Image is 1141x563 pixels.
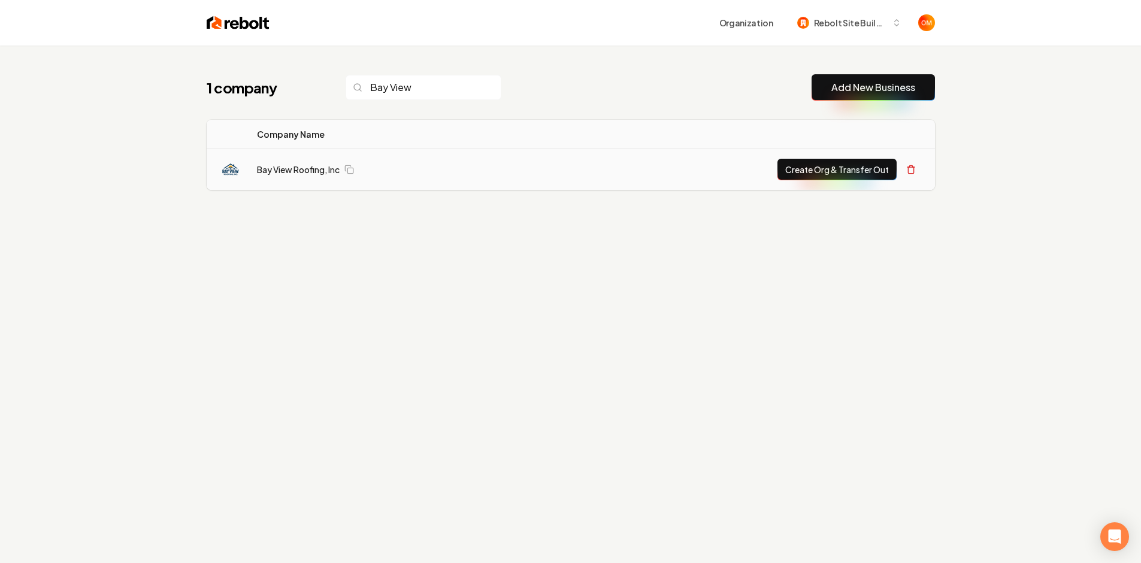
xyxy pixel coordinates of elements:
a: Add New Business [831,80,915,95]
img: Omar Molai [918,14,935,31]
button: Open user button [918,14,935,31]
h1: 1 company [207,78,322,97]
button: Organization [712,12,780,34]
img: Rebolt Logo [207,14,270,31]
button: Create Org & Transfer Out [777,159,897,180]
img: Bay View Roofing, Inc logo [221,160,240,179]
th: Company Name [247,120,528,149]
div: Open Intercom Messenger [1100,522,1129,551]
img: Rebolt Site Builder [797,17,809,29]
button: Add New Business [812,74,935,101]
span: Rebolt Site Builder [814,17,887,29]
input: Search... [346,75,501,100]
a: Bay View Roofing, Inc [257,164,340,175]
